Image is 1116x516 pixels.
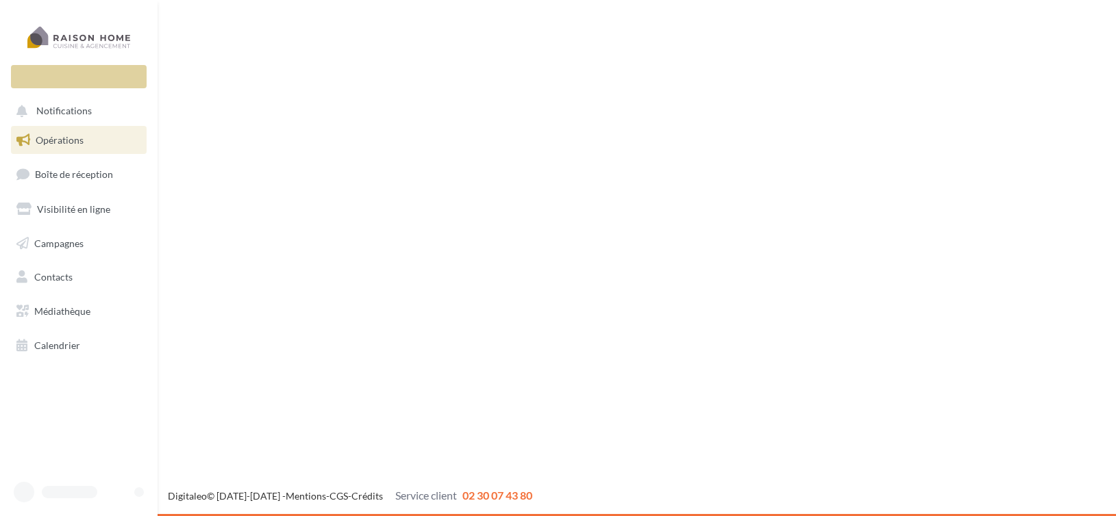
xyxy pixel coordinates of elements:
[8,297,149,326] a: Médiathèque
[34,339,80,351] span: Calendrier
[168,490,532,502] span: © [DATE]-[DATE] - - -
[168,490,207,502] a: Digitaleo
[8,229,149,258] a: Campagnes
[8,331,149,360] a: Calendrier
[8,126,149,155] a: Opérations
[351,490,383,502] a: Crédits
[36,105,92,117] span: Notifications
[36,134,84,146] span: Opérations
[8,263,149,292] a: Contacts
[8,159,149,189] a: Boîte de réception
[34,271,73,283] span: Contacts
[286,490,326,502] a: Mentions
[330,490,348,502] a: CGS
[37,203,110,215] span: Visibilité en ligne
[35,168,113,180] span: Boîte de réception
[8,195,149,224] a: Visibilité en ligne
[11,65,147,88] div: Nouvelle campagne
[34,237,84,248] span: Campagnes
[462,489,532,502] span: 02 30 07 43 80
[395,489,457,502] span: Service client
[34,305,90,317] span: Médiathèque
